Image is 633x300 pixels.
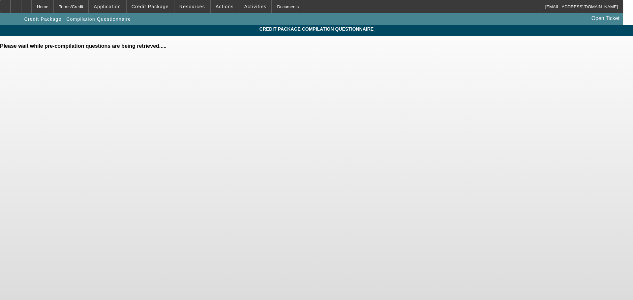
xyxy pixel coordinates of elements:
[216,4,234,9] span: Actions
[179,4,205,9] span: Resources
[244,4,267,9] span: Activities
[239,0,272,13] button: Activities
[589,13,622,24] a: Open Ticket
[211,0,239,13] button: Actions
[22,13,63,25] button: Credit Package
[24,16,61,22] span: Credit Package
[89,0,126,13] button: Application
[65,13,133,25] button: Compilation Questionnaire
[94,4,121,9] span: Application
[174,0,210,13] button: Resources
[66,16,131,22] span: Compilation Questionnaire
[127,0,174,13] button: Credit Package
[5,26,628,32] span: Credit Package Compilation Questionnaire
[132,4,169,9] span: Credit Package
